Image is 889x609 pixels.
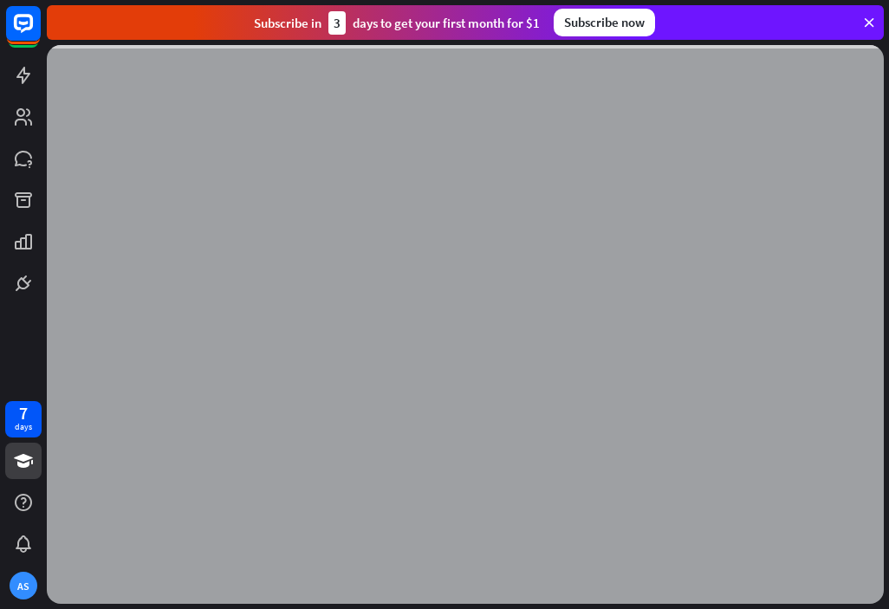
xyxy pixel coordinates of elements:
[328,11,346,35] div: 3
[19,405,28,421] div: 7
[254,11,540,35] div: Subscribe in days to get your first month for $1
[15,421,32,433] div: days
[5,401,42,437] a: 7 days
[554,9,655,36] div: Subscribe now
[10,572,37,599] div: AS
